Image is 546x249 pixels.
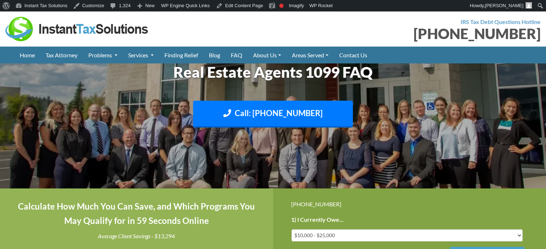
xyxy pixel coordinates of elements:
[248,47,286,63] a: About Us
[123,47,159,63] a: Services
[291,199,528,209] div: [PHONE_NUMBER]
[5,17,149,41] img: Instant Tax Solutions Logo
[279,27,541,41] div: [PHONE_NUMBER]
[485,3,523,8] span: [PERSON_NAME]
[193,101,353,128] a: Call: [PHONE_NUMBER]
[159,47,204,63] a: Finding Relief
[98,233,175,239] i: Average Client Savings - $13,294
[291,216,344,224] label: 1) I Currently Owe...
[225,47,248,63] a: FAQ
[204,47,225,63] a: Blog
[334,47,373,63] a: Contact Us
[74,62,472,83] h1: Real Estate Agents 1099 FAQ
[14,47,40,63] a: Home
[5,25,149,32] a: Instant Tax Solutions Logo
[286,47,334,63] a: Areas Served
[18,199,255,229] h4: Calculate How Much You Can Save, and Which Programs You May Qualify for in 59 Seconds Online
[40,47,83,63] a: Tax Attorney
[83,47,123,63] a: Problems
[279,4,284,8] div: Focus keyphrase not set
[461,18,541,25] strong: IRS Tax Debt Questions Hotline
